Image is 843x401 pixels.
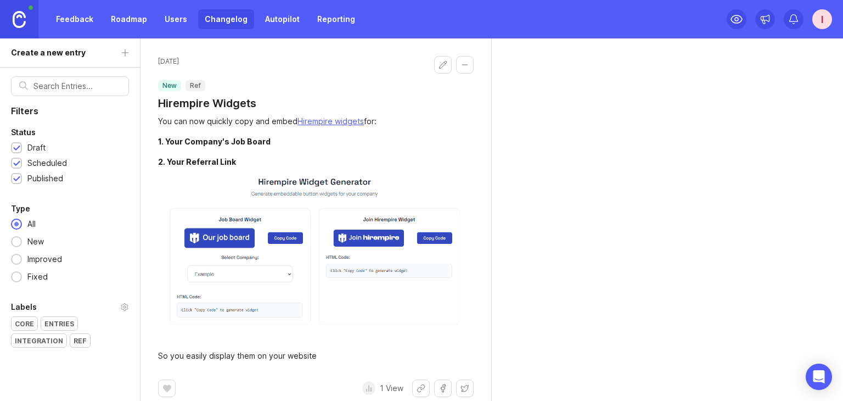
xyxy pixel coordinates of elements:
[158,56,179,67] span: [DATE]
[806,364,832,390] div: Open Intercom Messenger
[22,253,68,265] div: Improved
[812,9,832,29] button: I
[70,334,90,347] div: Ref
[162,81,177,90] p: new
[22,271,53,283] div: Fixed
[412,380,430,397] button: Share link
[158,9,194,29] a: Users
[311,9,362,29] a: Reporting
[41,317,77,330] div: Entries
[12,334,66,347] div: Integration
[158,168,474,342] img: image
[380,383,403,394] p: 1 View
[13,11,26,28] img: Canny Home
[49,9,100,29] a: Feedback
[11,47,86,59] div: Create a new entry
[198,9,254,29] a: Changelog
[12,317,37,330] div: Core
[190,81,201,90] p: Ref
[22,236,49,248] div: New
[158,156,474,168] div: 2. Your Referral Link
[27,172,63,185] div: Published
[456,380,474,397] button: Share on X
[158,115,474,127] div: You can now quickly copy and embed for:
[104,9,154,29] a: Roadmap
[27,142,46,154] div: Draft
[258,9,306,29] a: Autopilot
[11,126,36,139] div: Status
[27,157,67,169] div: Scheduled
[22,218,41,230] div: All
[33,80,121,92] input: Search Entries...
[158,136,474,148] div: 1. Your Company's Job Board
[11,300,37,314] div: Labels
[297,116,364,126] a: Hirempire widgets
[434,56,452,74] button: Edit changelog entry
[456,56,474,74] button: Collapse changelog entry
[158,350,474,362] div: So you easily display them on your website
[434,380,452,397] button: Share on Facebook
[11,202,30,215] div: Type
[158,96,256,111] a: Hirempire Widgets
